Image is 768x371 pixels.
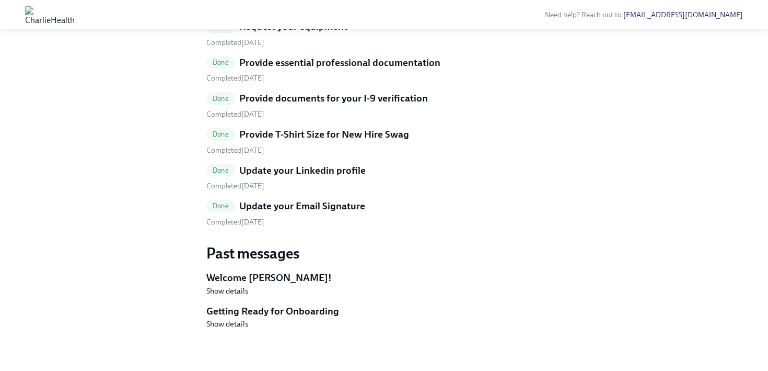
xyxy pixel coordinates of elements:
[239,199,365,213] h5: Update your Email Signature
[206,319,248,329] button: Show details
[206,164,562,192] a: DoneUpdate your Linkedin profile Completed[DATE]
[206,166,235,174] span: Done
[206,59,235,66] span: Done
[206,218,264,227] span: Tuesday, September 2nd 2025, 2:01 pm
[25,6,75,23] img: CharlieHealth
[206,146,264,155] span: Tuesday, December 3rd 2024, 1:08 am
[206,244,562,263] h3: Past messages
[239,92,428,105] h5: Provide documents for your I-9 verification
[206,92,562,119] a: DoneProvide documents for your I-9 verification Completed[DATE]
[206,56,562,84] a: DoneProvide essential professional documentation Completed[DATE]
[206,305,562,318] h5: Getting Ready for Onboarding
[239,164,366,177] h5: Update your Linkedin profile
[206,182,264,190] span: Tuesday, September 2nd 2025, 2:01 pm
[206,286,248,296] button: Show details
[239,128,409,141] h5: Provide T-Shirt Size for New Hire Swag
[206,271,562,285] h5: Welcome [PERSON_NAME]!
[206,202,235,210] span: Done
[623,10,743,19] a: [EMAIL_ADDRESS][DOMAIN_NAME]
[206,130,235,138] span: Done
[545,10,743,19] span: Need help? Reach out to
[239,56,440,70] h5: Provide essential professional documentation
[206,38,264,47] span: Tuesday, December 3rd 2024, 1:08 am
[206,128,562,155] a: DoneProvide T-Shirt Size for New Hire Swag Completed[DATE]
[206,74,264,83] span: Tuesday, December 3rd 2024, 1:14 am
[206,110,264,119] span: Tuesday, December 3rd 2024, 1:18 am
[206,199,562,227] a: DoneUpdate your Email Signature Completed[DATE]
[206,20,562,48] a: DoneRequest your equipment Completed[DATE]
[206,95,235,103] span: Done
